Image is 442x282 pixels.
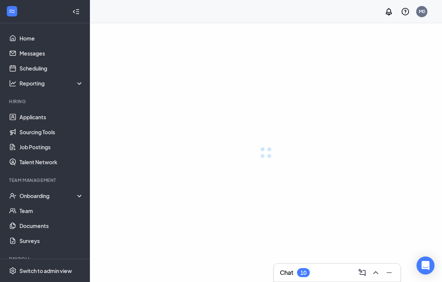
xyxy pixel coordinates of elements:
button: Minimize [382,267,394,279]
div: 10 [300,270,306,276]
button: ChevronUp [369,267,381,279]
a: Scheduling [19,61,84,76]
svg: ComposeMessage [358,268,367,277]
h3: Chat [280,268,293,277]
a: Sourcing Tools [19,124,84,139]
div: Payroll [9,256,82,262]
svg: Notifications [384,7,393,16]
div: Reporting [19,79,84,87]
svg: QuestionInfo [401,7,410,16]
svg: Collapse [72,8,80,15]
a: Messages [19,46,84,61]
svg: UserCheck [9,192,16,199]
a: Talent Network [19,154,84,169]
svg: Analysis [9,79,16,87]
div: Onboarding [19,192,84,199]
svg: Settings [9,267,16,274]
div: Hiring [9,98,82,105]
svg: ChevronUp [371,268,380,277]
button: ComposeMessage [355,267,367,279]
a: Applicants [19,109,84,124]
div: M0 [419,8,425,15]
div: Open Intercom Messenger [417,256,435,274]
a: Job Postings [19,139,84,154]
a: Surveys [19,233,84,248]
a: Team [19,203,84,218]
svg: Minimize [385,268,394,277]
svg: WorkstreamLogo [8,7,16,15]
div: Switch to admin view [19,267,72,274]
a: Documents [19,218,84,233]
div: Team Management [9,177,82,183]
a: Home [19,31,84,46]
